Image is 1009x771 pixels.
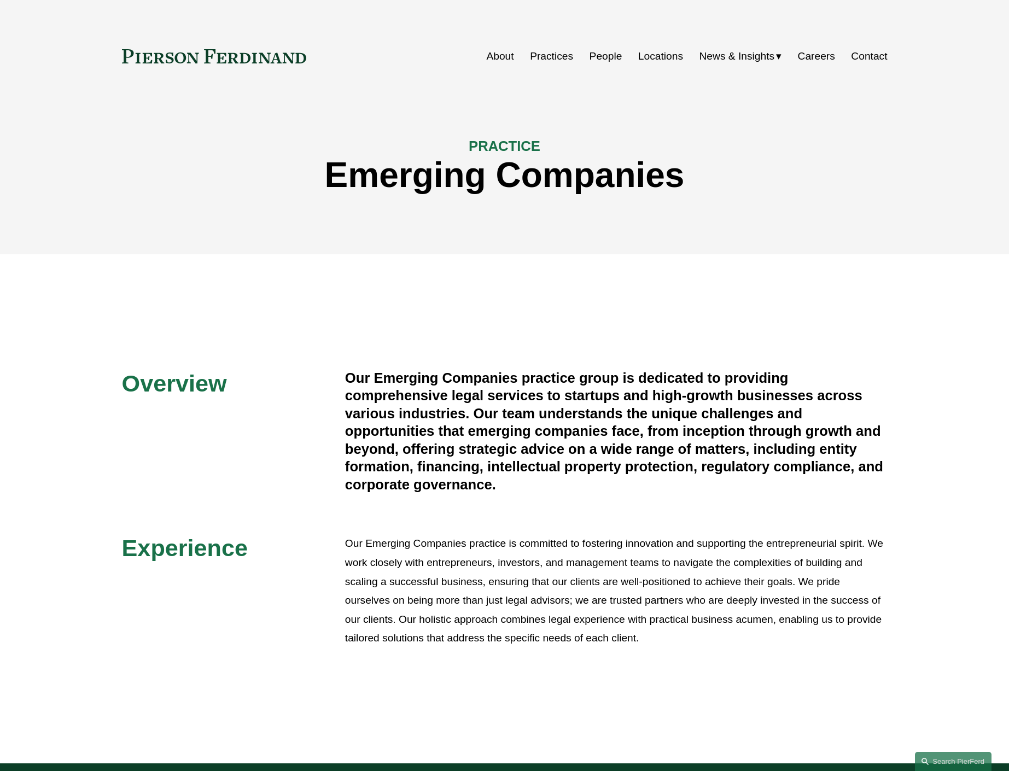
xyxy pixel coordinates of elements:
[122,535,248,561] span: Experience
[122,370,227,396] span: Overview
[590,46,622,67] a: People
[851,46,887,67] a: Contact
[699,47,775,66] span: News & Insights
[469,138,540,154] span: PRACTICE
[638,46,683,67] a: Locations
[915,752,991,771] a: Search this site
[530,46,573,67] a: Practices
[122,155,888,195] h1: Emerging Companies
[345,369,888,493] h4: Our Emerging Companies practice group is dedicated to providing comprehensive legal services to s...
[486,46,514,67] a: About
[345,534,888,647] p: Our Emerging Companies practice is committed to fostering innovation and supporting the entrepren...
[699,46,782,67] a: folder dropdown
[798,46,835,67] a: Careers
